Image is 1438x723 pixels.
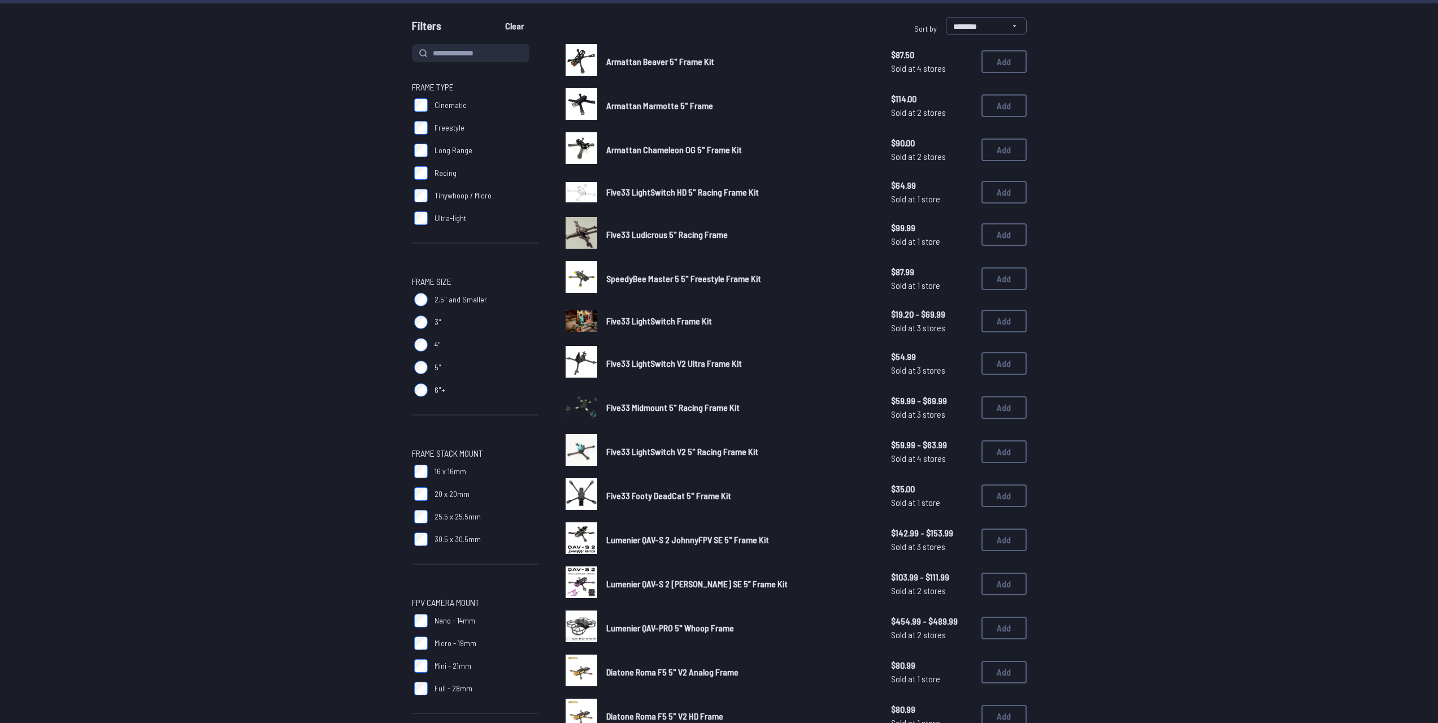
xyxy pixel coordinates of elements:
span: $59.99 - $63.99 [891,438,972,452]
span: Sold at 4 stores [891,452,972,465]
span: Filters [412,17,441,40]
input: 2.5" and Smaller [414,293,428,306]
img: image [566,310,597,331]
span: Ultra-light [435,213,466,224]
a: Five33 Ludicrous 5" Racing Frame [606,228,873,241]
a: image [566,261,597,296]
img: image [566,478,597,510]
span: Sold at 4 stores [891,62,972,75]
span: Diatone Roma F5 5" V2 HD Frame [606,711,723,721]
button: Add [981,573,1027,595]
button: Add [981,440,1027,463]
a: Armattan Marmotte 5" Frame [606,99,873,112]
span: Nano - 14mm [435,615,475,626]
img: image [566,566,597,598]
img: image [566,217,597,249]
button: Add [981,661,1027,683]
a: Lumenier QAV-S 2 JohnnyFPV SE 5" Frame Kit [606,533,873,547]
button: Add [981,617,1027,639]
a: Five33 Midmount 5" Racing Frame Kit [606,401,873,414]
a: Armattan Chameleon OG 5" Frame Kit [606,143,873,157]
input: 4" [414,338,428,352]
span: Five33 Midmount 5" Racing Frame Kit [606,402,740,413]
a: Five33 LightSwitch Frame Kit [606,314,873,328]
a: Five33 LightSwitch HD 5" Racing Frame Kit [606,185,873,199]
span: Sold at 1 store [891,496,972,509]
span: $80.99 [891,703,972,716]
span: $90.00 [891,136,972,150]
span: 16 x 16mm [435,466,466,477]
span: $99.99 [891,221,972,235]
button: Add [981,529,1027,551]
img: image [566,655,597,686]
img: image [566,434,597,466]
select: Sort by [946,17,1027,35]
input: Nano - 14mm [414,614,428,627]
span: SpeedyBee Master 5 5" Freestyle Frame Kit [606,273,761,284]
button: Add [981,50,1027,73]
button: Add [981,484,1027,507]
a: image [566,434,597,469]
img: image [566,44,597,76]
span: 30.5 x 30.5mm [435,534,481,545]
span: 3" [435,317,441,328]
span: Sold at 1 store [891,279,972,292]
span: Armattan Marmotte 5" Frame [606,100,713,111]
span: 25.5 x 25.5mm [435,511,481,522]
span: Sold at 3 stores [891,540,972,553]
span: Lumenier QAV-PRO 5" Whoop Frame [606,622,734,633]
button: Add [981,352,1027,375]
button: Add [981,223,1027,246]
img: image [566,390,597,422]
span: Micro - 19mm [435,638,476,649]
a: image [566,305,597,337]
span: $64.99 [891,179,972,192]
span: Five33 Footy DeadCat 5" Frame Kit [606,490,731,501]
img: image [566,611,597,642]
span: $59.99 - $69.99 [891,394,972,408]
img: image [566,261,597,293]
input: Long Range [414,144,428,157]
input: Tinywhoop / Micro [414,189,428,202]
button: Add [981,267,1027,290]
span: Frame Type [412,80,454,94]
span: Sold at 2 stores [891,584,972,598]
button: Clear [496,17,533,35]
span: Five33 Ludicrous 5" Racing Frame [606,229,728,240]
a: Five33 LightSwitch V2 Ultra Frame Kit [606,357,873,370]
a: image [566,44,597,79]
a: image [566,390,597,425]
span: $87.50 [891,48,972,62]
a: Five33 LightSwitch V2 5" Racing Frame Kit [606,445,873,458]
span: Sold at 3 stores [891,363,972,377]
span: 2.5" and Smaller [435,294,487,305]
span: Racing [435,167,457,179]
input: 5" [414,361,428,374]
img: image [566,88,597,120]
span: 6"+ [435,384,445,396]
span: Full - 28mm [435,683,472,694]
span: Five33 LightSwitch Frame Kit [606,315,712,326]
input: Full - 28mm [414,682,428,695]
button: Add [981,94,1027,117]
a: image [566,346,597,381]
input: 16 x 16mm [414,465,428,478]
span: Lumenier QAV-S 2 JohnnyFPV SE 5" Frame Kit [606,534,769,545]
span: Tinywhoop / Micro [435,190,492,201]
span: Five33 LightSwitch HD 5" Racing Frame Kit [606,187,759,197]
span: 5" [435,362,441,373]
a: SpeedyBee Master 5 5" Freestyle Frame Kit [606,272,873,285]
a: image [566,478,597,513]
span: Sold at 3 stores [891,408,972,421]
span: Freestyle [435,122,464,133]
a: image [566,611,597,646]
span: Cinematic [435,99,467,111]
span: Five33 LightSwitch V2 5" Racing Frame Kit [606,446,758,457]
img: image [566,182,597,202]
span: Sold at 1 store [891,192,972,206]
input: Ultra-light [414,211,428,225]
span: 4" [435,339,441,350]
input: Racing [414,166,428,180]
span: Mini - 21mm [435,660,471,672]
span: Armattan Beaver 5" Frame Kit [606,56,714,67]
